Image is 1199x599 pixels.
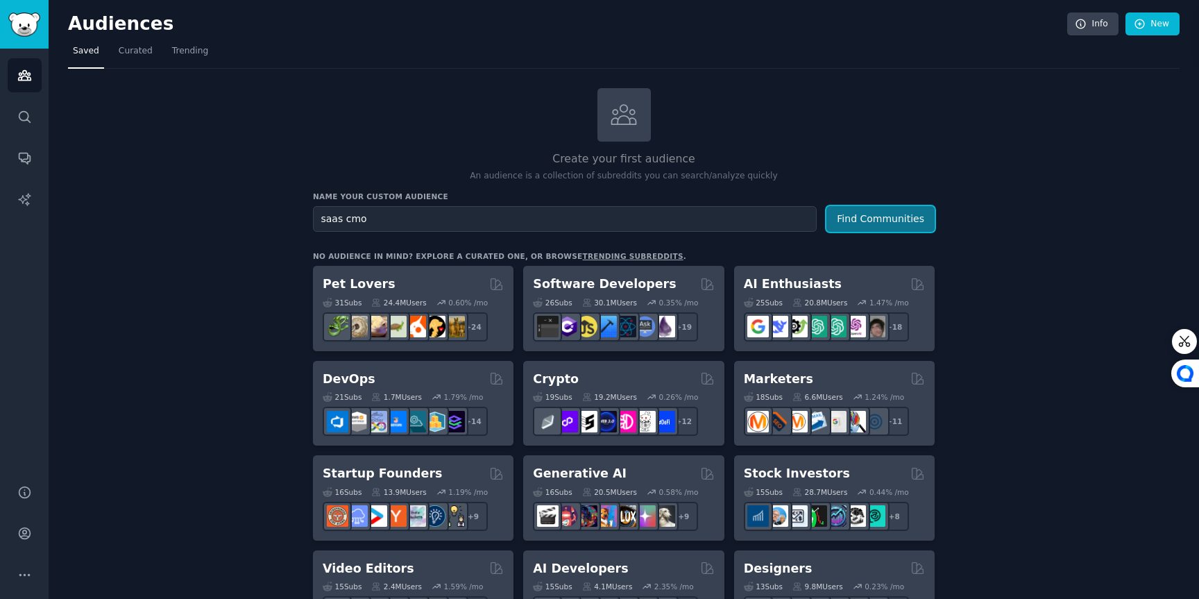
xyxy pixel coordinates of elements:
img: ballpython [346,316,368,337]
div: 0.26 % /mo [659,392,699,402]
img: turtle [385,316,407,337]
h2: Pet Lovers [323,276,396,293]
h2: AI Developers [533,560,628,577]
div: 15 Sub s [744,487,783,497]
img: Forex [786,505,808,527]
img: platformengineering [405,411,426,432]
img: ValueInvesting [767,505,788,527]
button: Find Communities [826,206,935,232]
div: 9.8M Users [792,582,843,591]
img: AskMarketing [786,411,808,432]
img: PlatformEngineers [443,411,465,432]
img: bigseo [767,411,788,432]
span: Saved [73,45,99,58]
a: Info [1067,12,1119,36]
div: 26 Sub s [533,298,572,307]
a: trending subreddits [582,252,683,260]
img: csharp [556,316,578,337]
div: 15 Sub s [323,582,362,591]
img: dogbreed [443,316,465,337]
img: startup [366,505,387,527]
img: learnjavascript [576,316,597,337]
img: PetAdvice [424,316,445,337]
div: 1.24 % /mo [865,392,904,402]
div: 0.44 % /mo [869,487,909,497]
img: ethstaker [576,411,597,432]
div: 2.4M Users [371,582,422,591]
div: + 9 [459,502,488,531]
img: defi_ [654,411,675,432]
img: Docker_DevOps [366,411,387,432]
span: Curated [119,45,153,58]
img: indiehackers [405,505,426,527]
div: 18 Sub s [744,392,783,402]
div: 28.7M Users [792,487,847,497]
img: sdforall [595,505,617,527]
img: GummySearch logo [8,12,40,37]
img: AItoolsCatalog [786,316,808,337]
img: GoogleGeminiAI [747,316,769,337]
img: cockatiel [405,316,426,337]
div: 30.1M Users [582,298,637,307]
div: 25 Sub s [744,298,783,307]
img: web3 [595,411,617,432]
img: DevOpsLinks [385,411,407,432]
img: defiblockchain [615,411,636,432]
a: Saved [68,40,104,69]
div: 20.5M Users [582,487,637,497]
div: 0.60 % /mo [448,298,488,307]
a: Curated [114,40,158,69]
img: ArtificalIntelligence [864,316,885,337]
img: EntrepreneurRideAlong [327,505,348,527]
div: + 19 [669,312,698,341]
div: 0.23 % /mo [865,582,904,591]
img: swingtrading [844,505,866,527]
div: 1.47 % /mo [869,298,909,307]
img: MarketingResearch [844,411,866,432]
h2: Startup Founders [323,465,442,482]
div: 16 Sub s [323,487,362,497]
div: 31 Sub s [323,298,362,307]
img: AWS_Certified_Experts [346,411,368,432]
img: growmybusiness [443,505,465,527]
img: elixir [654,316,675,337]
img: technicalanalysis [864,505,885,527]
h2: Audiences [68,13,1067,35]
div: 24.4M Users [371,298,426,307]
img: ycombinator [385,505,407,527]
span: Trending [172,45,208,58]
div: + 24 [459,312,488,341]
img: CryptoNews [634,411,656,432]
a: Trending [167,40,213,69]
img: herpetology [327,316,348,337]
h2: Software Developers [533,276,676,293]
div: 0.58 % /mo [659,487,699,497]
div: No audience in mind? Explore a curated one, or browse . [313,251,686,261]
img: FluxAI [615,505,636,527]
div: + 14 [459,407,488,436]
h2: Marketers [744,371,813,388]
h2: AI Enthusiasts [744,276,842,293]
img: dalle2 [556,505,578,527]
h2: Crypto [533,371,579,388]
img: StocksAndTrading [825,505,847,527]
img: azuredevops [327,411,348,432]
div: 20.8M Users [792,298,847,307]
img: googleads [825,411,847,432]
div: 13.9M Users [371,487,426,497]
div: 4.1M Users [582,582,633,591]
img: Trading [806,505,827,527]
img: OpenAIDev [844,316,866,337]
img: reactnative [615,316,636,337]
img: 0xPolygon [556,411,578,432]
h2: Designers [744,560,813,577]
img: SaaS [346,505,368,527]
p: An audience is a collection of subreddits you can search/analyze quickly [313,170,935,183]
img: leopardgeckos [366,316,387,337]
img: chatgpt_promptDesign [806,316,827,337]
img: iOSProgramming [595,316,617,337]
img: aws_cdk [424,411,445,432]
img: Entrepreneurship [424,505,445,527]
div: 1.19 % /mo [448,487,488,497]
h2: Create your first audience [313,151,935,168]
